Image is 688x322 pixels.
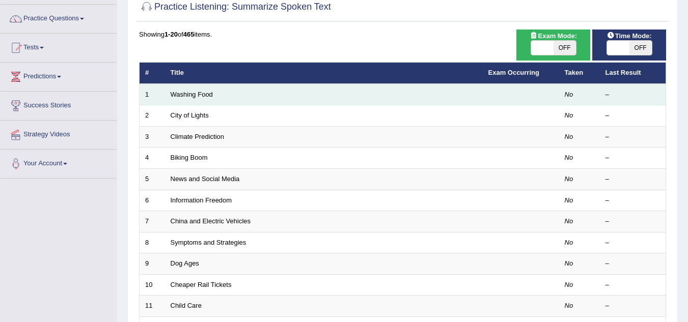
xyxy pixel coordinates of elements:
[516,30,590,61] div: Show exams occurring in exams
[140,296,165,317] td: 11
[171,154,208,161] a: Biking Boom
[565,133,573,140] em: No
[559,63,600,84] th: Taken
[606,196,661,206] div: –
[565,196,573,204] em: No
[140,211,165,232] td: 7
[606,280,661,290] div: –
[600,63,666,84] th: Last Result
[140,148,165,169] td: 4
[140,274,165,296] td: 10
[171,111,209,119] a: City of Lights
[606,174,661,184] div: –
[140,63,165,84] th: #
[183,31,195,38] b: 465
[171,133,225,140] a: Climate Prediction
[140,126,165,148] td: 3
[565,91,573,98] em: No
[565,281,573,288] em: No
[171,217,251,225] a: China and Electric Vehicles
[140,84,165,105] td: 1
[565,259,573,267] em: No
[606,217,661,226] div: –
[171,281,232,288] a: Cheaper Rail Tickets
[606,90,661,100] div: –
[140,253,165,275] td: 9
[164,31,178,38] b: 1-20
[606,111,661,121] div: –
[1,63,117,88] a: Predictions
[1,150,117,175] a: Your Account
[1,121,117,146] a: Strategy Videos
[606,153,661,163] div: –
[140,190,165,211] td: 6
[139,30,666,39] div: Showing of items.
[606,238,661,248] div: –
[171,196,232,204] a: Information Freedom
[606,259,661,269] div: –
[603,31,656,41] span: Time Mode:
[140,169,165,190] td: 5
[554,41,576,55] span: OFF
[171,91,213,98] a: Washing Food
[1,92,117,117] a: Success Stories
[565,175,573,183] em: No
[606,301,661,311] div: –
[165,63,483,84] th: Title
[565,111,573,119] em: No
[629,41,652,55] span: OFF
[171,239,246,246] a: Symptoms and Strategies
[140,105,165,127] td: 2
[488,69,539,76] a: Exam Occurring
[171,175,240,183] a: News and Social Media
[1,5,117,30] a: Practice Questions
[171,259,199,267] a: Dog Ages
[565,217,573,225] em: No
[565,239,573,246] em: No
[606,132,661,142] div: –
[565,302,573,309] em: No
[526,31,581,41] span: Exam Mode:
[171,302,202,309] a: Child Care
[1,34,117,59] a: Tests
[565,154,573,161] em: No
[140,232,165,253] td: 8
